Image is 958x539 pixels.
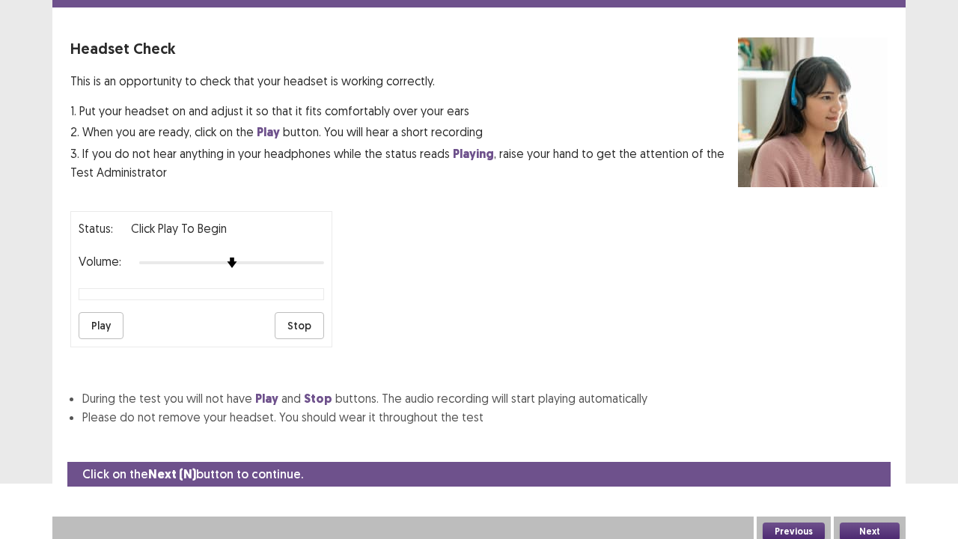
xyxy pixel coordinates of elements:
button: Stop [275,312,324,339]
p: Volume: [79,252,121,270]
strong: Play [257,124,280,140]
li: Please do not remove your headset. You should wear it throughout the test [82,408,888,426]
strong: Play [255,391,278,406]
p: 3. If you do not hear anything in your headphones while the status reads , raise your hand to get... [70,144,738,181]
button: Play [79,312,123,339]
p: This is an opportunity to check that your headset is working correctly. [70,72,738,90]
strong: Playing [453,146,494,162]
li: During the test you will not have and buttons. The audio recording will start playing automatically [82,389,888,408]
p: 1. Put your headset on and adjust it so that it fits comfortably over your ears [70,102,738,120]
img: arrow-thumb [227,258,237,268]
img: headset test [738,37,888,187]
p: Click Play to Begin [131,219,227,237]
p: Headset Check [70,37,738,60]
strong: Next (N) [148,466,196,482]
p: Click on the button to continue. [82,465,303,484]
p: 2. When you are ready, click on the button. You will hear a short recording [70,123,738,141]
strong: Stop [304,391,332,406]
p: Status: [79,219,113,237]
